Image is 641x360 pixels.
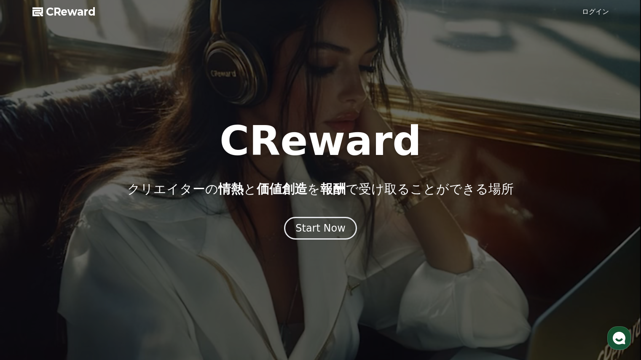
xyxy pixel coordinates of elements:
[320,181,346,196] span: 報酬
[257,181,307,196] span: 価値創造
[220,121,421,161] h1: CReward
[32,5,96,19] a: CReward
[127,181,514,197] p: クリエイターの と を で受け取ることができる場所
[218,181,244,196] span: 情熱
[295,221,346,235] div: Start Now
[46,5,96,19] span: CReward
[284,225,357,233] a: Start Now
[284,217,357,240] button: Start Now
[582,7,609,17] a: ログイン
